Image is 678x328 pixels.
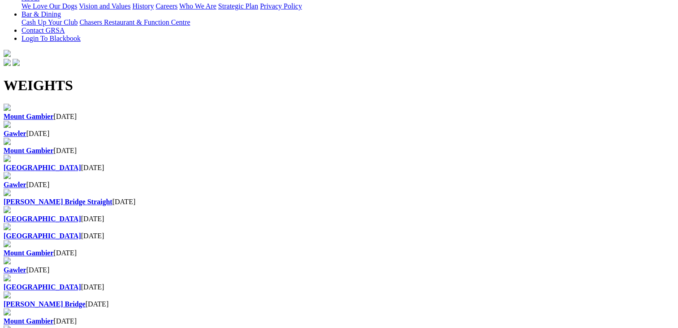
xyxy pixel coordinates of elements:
div: [DATE] [4,147,674,155]
a: Gawler [4,181,26,188]
div: [DATE] [4,317,674,325]
a: Strategic Plan [218,2,258,10]
img: file-red.svg [4,206,11,213]
a: Login To Blackbook [22,35,81,42]
a: [GEOGRAPHIC_DATA] [4,164,81,171]
img: file-red.svg [4,138,11,145]
a: [PERSON_NAME] Bridge Straight [4,198,112,206]
img: file-red.svg [4,291,11,298]
a: Gawler [4,130,26,137]
a: Gawler [4,266,26,274]
img: file-red.svg [4,121,11,128]
a: We Love Our Dogs [22,2,77,10]
a: [GEOGRAPHIC_DATA] [4,283,81,291]
a: Mount Gambier [4,113,54,120]
a: [GEOGRAPHIC_DATA] [4,215,81,223]
img: file-red.svg [4,223,11,230]
img: file-red.svg [4,240,11,247]
a: Mount Gambier [4,317,54,325]
div: About [22,2,674,10]
h1: WEIGHTS [4,77,674,94]
div: Bar & Dining [22,18,674,26]
img: twitter.svg [13,59,20,66]
div: [DATE] [4,283,674,291]
a: Cash Up Your Club [22,18,78,26]
div: [DATE] [4,181,674,189]
img: file-red.svg [4,172,11,179]
a: Mount Gambier [4,147,54,154]
div: [DATE] [4,300,674,308]
div: [DATE] [4,232,674,240]
img: file-red.svg [4,189,11,196]
a: Vision and Values [79,2,130,10]
a: Mount Gambier [4,249,54,257]
img: logo-grsa-white.png [4,50,11,57]
div: [DATE] [4,198,674,206]
a: Careers [155,2,177,10]
a: [PERSON_NAME] Bridge [4,300,86,308]
div: [DATE] [4,164,674,172]
a: Bar & Dining [22,10,61,18]
div: [DATE] [4,215,674,223]
a: Chasers Restaurant & Function Centre [79,18,190,26]
img: facebook.svg [4,59,11,66]
img: file-red.svg [4,104,11,111]
img: file-red.svg [4,274,11,281]
img: file-red.svg [4,155,11,162]
div: [DATE] [4,249,674,257]
div: [DATE] [4,130,674,138]
div: [DATE] [4,266,674,274]
a: Privacy Policy [260,2,302,10]
img: file-red.svg [4,257,11,264]
a: Contact GRSA [22,26,65,34]
a: Who We Are [179,2,216,10]
a: History [132,2,154,10]
img: file-red.svg [4,308,11,315]
div: [DATE] [4,113,674,121]
a: [GEOGRAPHIC_DATA] [4,232,81,240]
